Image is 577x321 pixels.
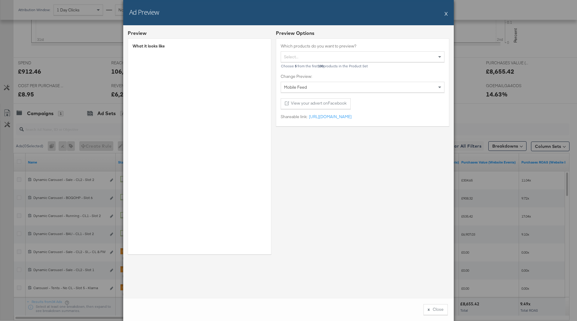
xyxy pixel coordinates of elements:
label: Which products do you want to preview? [281,43,444,49]
div: Preview [128,30,147,37]
button: X [444,8,448,20]
div: Preview Options [276,30,449,37]
label: Change Preview: [281,74,444,79]
button: xClose [423,304,448,315]
b: 5 [295,64,297,68]
div: Choose from the first products in the Product Set [281,64,444,68]
div: x [428,307,430,312]
b: 100 [318,64,323,68]
button: View your advert onFacebook [281,98,351,109]
a: [URL][DOMAIN_NAME] [307,114,352,120]
label: Shareable link: [281,114,307,120]
h2: Ad Preview [129,8,159,17]
div: What it looks like [133,43,267,49]
span: Mobile Feed [284,84,307,90]
div: Select... [281,52,444,62]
